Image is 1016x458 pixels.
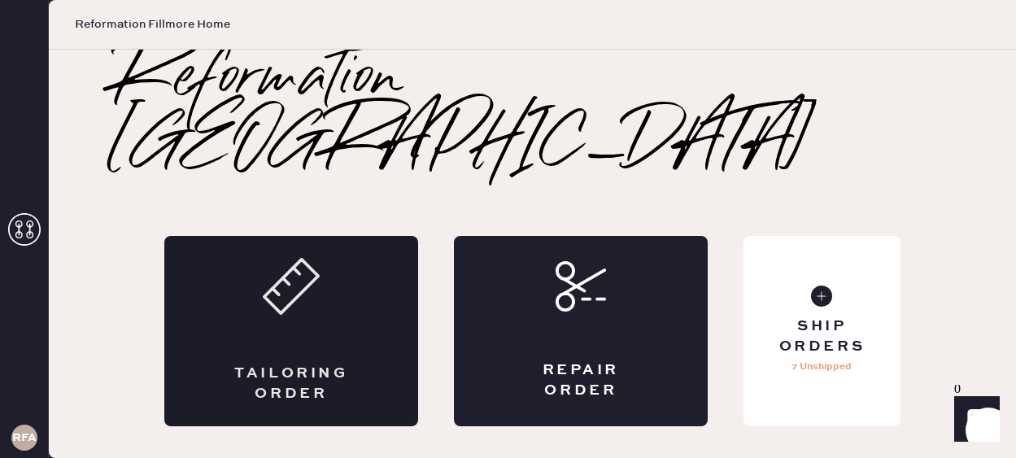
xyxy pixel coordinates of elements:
[75,16,230,33] span: Reformation Fillmore Home
[939,385,1009,455] iframe: Front Chat
[229,364,353,404] div: Tailoring Order
[519,360,643,401] div: Repair Order
[757,316,887,357] div: Ship Orders
[791,357,852,377] p: 7 Unshipped
[114,47,951,177] h2: Reformation [GEOGRAPHIC_DATA]
[12,432,37,443] h3: RFA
